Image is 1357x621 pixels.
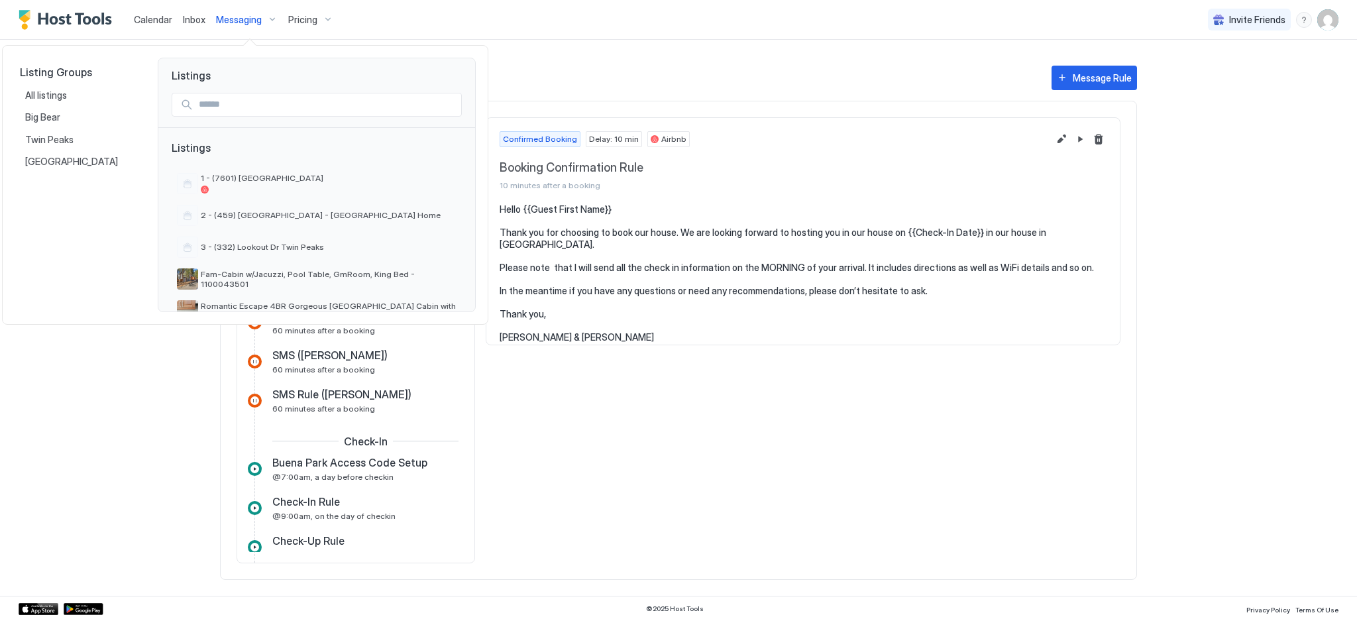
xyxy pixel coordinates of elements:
span: Twin Peaks [25,134,76,146]
span: Romantic Escape 4BR Gorgeous [GEOGRAPHIC_DATA] Cabin with Fire Pit! - 1139730901 [201,301,457,321]
span: Listings [158,58,475,82]
span: [GEOGRAPHIC_DATA] [25,156,120,168]
span: 2 - (459) [GEOGRAPHIC_DATA] - [GEOGRAPHIC_DATA] Home [201,210,457,220]
input: Input Field [193,93,461,116]
div: listing image [177,268,198,290]
span: Listings [172,141,462,168]
span: 1 - (7601) [GEOGRAPHIC_DATA] [201,173,457,183]
span: Big Bear [25,111,62,123]
span: All listings [25,89,69,101]
span: 3 - (332) Lookout Dr Twin Peaks [201,242,457,252]
span: Fam-Cabin w/Jacuzzi, Pool Table, GmRoom, King Bed - 1100043501 [201,269,457,289]
div: listing image [177,300,198,321]
span: Listing Groups [20,66,136,79]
